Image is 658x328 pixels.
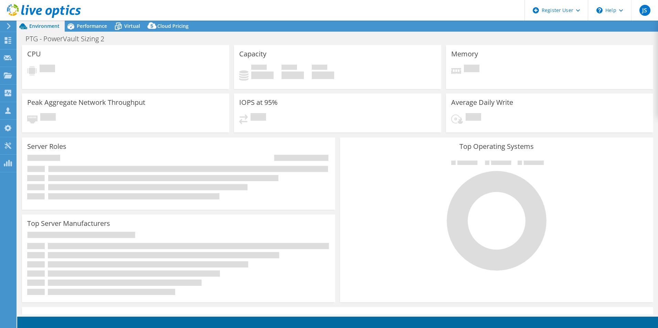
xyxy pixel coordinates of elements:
[251,72,274,79] h4: 0 GiB
[451,99,513,106] h3: Average Daily Write
[27,143,66,150] h3: Server Roles
[466,113,481,122] span: Pending
[124,23,140,29] span: Virtual
[282,72,304,79] h4: 0 GiB
[77,23,107,29] span: Performance
[22,35,115,43] h1: PTG - PowerVault Sizing 2
[27,50,41,58] h3: CPU
[251,65,267,72] span: Used
[345,143,648,150] h3: Top Operating Systems
[451,50,478,58] h3: Memory
[639,5,650,16] span: JS
[157,23,189,29] span: Cloud Pricing
[239,50,266,58] h3: Capacity
[29,23,60,29] span: Environment
[27,99,145,106] h3: Peak Aggregate Network Throughput
[40,113,56,122] span: Pending
[464,65,479,74] span: Pending
[251,113,266,122] span: Pending
[282,65,297,72] span: Free
[312,72,334,79] h4: 0 GiB
[312,65,327,72] span: Total
[27,220,110,227] h3: Top Server Manufacturers
[596,7,603,13] svg: \n
[40,65,55,74] span: Pending
[239,99,278,106] h3: IOPS at 95%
